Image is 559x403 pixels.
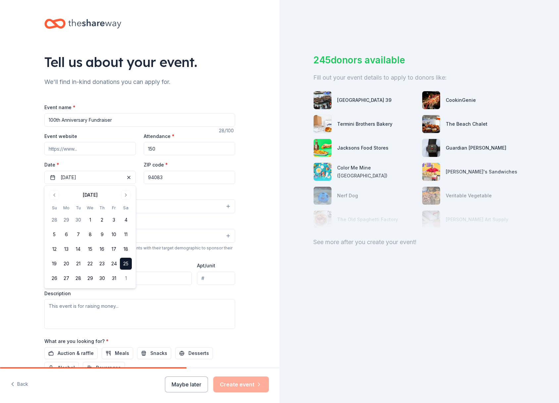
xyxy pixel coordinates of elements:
button: 11 [120,229,132,240]
img: photo for CookinGenie [422,91,440,109]
button: 30 [96,272,108,284]
button: 29 [84,272,96,284]
button: 26 [48,272,60,284]
button: Go to previous month [50,190,59,200]
img: photo for Termini Brothers Bakery [314,115,331,133]
th: Tuesday [72,204,84,211]
img: photo for San Francisco Pier 39 [314,91,331,109]
input: Spring Fundraiser [44,113,235,127]
div: [GEOGRAPHIC_DATA] 39 [337,96,391,104]
input: 20 [144,142,235,155]
div: Guardian [PERSON_NAME] [446,144,506,152]
button: 2 [96,214,108,226]
th: Saturday [120,204,132,211]
label: ZIP code [144,162,168,168]
div: 28 /100 [219,127,235,135]
button: Maybe later [165,376,208,392]
th: Wednesday [84,204,96,211]
button: Go to next month [121,190,130,200]
button: Snacks [137,347,171,359]
button: 16 [96,243,108,255]
div: We'll find in-kind donations you can apply for. [44,77,235,87]
button: 30 [72,214,84,226]
label: Event name [44,104,76,111]
button: Select [44,199,235,213]
th: Thursday [96,204,108,211]
button: 23 [96,258,108,270]
label: Description [44,290,71,297]
input: https://www... [44,142,136,155]
button: Back [11,377,28,391]
label: What are you looking for? [44,338,109,345]
button: 3 [108,214,120,226]
button: 28 [72,272,84,284]
span: Snacks [150,349,167,357]
div: 245 donors available [313,53,525,67]
button: 9 [96,229,108,240]
button: Beverages [83,362,125,374]
span: Alcohol [58,364,75,372]
button: Select [44,229,235,243]
button: Alcohol [44,362,79,374]
button: 24 [108,258,120,270]
button: 13 [60,243,72,255]
button: 31 [108,272,120,284]
button: 22 [84,258,96,270]
button: 7 [72,229,84,240]
span: Auction & raffle [58,349,94,357]
button: 1 [84,214,96,226]
button: 5 [48,229,60,240]
div: [DATE] [83,191,98,199]
span: Beverages [96,364,121,372]
button: Auction & raffle [44,347,98,359]
button: 29 [60,214,72,226]
span: Meals [115,349,129,357]
button: 18 [120,243,132,255]
button: 20 [60,258,72,270]
div: CookinGenie [446,96,476,104]
button: 17 [108,243,120,255]
img: photo for Guardian Angel Device [422,139,440,157]
label: Event website [44,133,77,140]
div: We use this information to help brands find events with their target demographic to sponsor their... [44,245,235,256]
label: Attendance [144,133,175,140]
button: 25 [120,258,132,270]
img: photo for The Beach Chalet [422,115,440,133]
th: Monday [60,204,72,211]
span: Desserts [188,349,209,357]
button: 28 [48,214,60,226]
button: 10 [108,229,120,240]
button: 19 [48,258,60,270]
th: Sunday [48,204,60,211]
img: photo for Jacksons Food Stores [314,139,331,157]
label: Apt/unit [197,262,215,269]
button: 14 [72,243,84,255]
button: Meals [102,347,133,359]
button: 21 [72,258,84,270]
button: 12 [48,243,60,255]
button: 27 [60,272,72,284]
button: [DATE] [44,171,136,184]
div: Fill out your event details to apply to donors like: [313,72,525,83]
button: 4 [120,214,132,226]
button: 6 [60,229,72,240]
div: Jacksons Food Stores [337,144,388,152]
div: Termini Brothers Bakery [337,120,392,128]
th: Friday [108,204,120,211]
label: Date [44,162,136,168]
button: 1 [120,272,132,284]
button: 15 [84,243,96,255]
input: 12345 (U.S. only) [144,171,235,184]
button: 8 [84,229,96,240]
button: Desserts [175,347,213,359]
div: See more after you create your event! [313,237,525,247]
input: # [197,272,235,285]
div: Tell us about your event. [44,53,235,71]
div: The Beach Chalet [446,120,487,128]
